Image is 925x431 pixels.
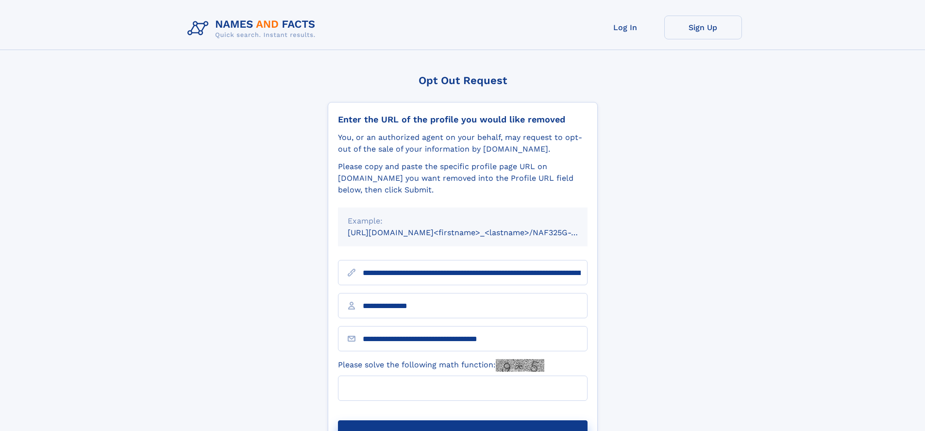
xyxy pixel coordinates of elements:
[338,132,588,155] div: You, or an authorized agent on your behalf, may request to opt-out of the sale of your informatio...
[348,228,606,237] small: [URL][DOMAIN_NAME]<firstname>_<lastname>/NAF325G-xxxxxxxx
[184,16,323,42] img: Logo Names and Facts
[338,359,544,372] label: Please solve the following math function:
[338,161,588,196] div: Please copy and paste the specific profile page URL on [DOMAIN_NAME] you want removed into the Pr...
[328,74,598,86] div: Opt Out Request
[338,114,588,125] div: Enter the URL of the profile you would like removed
[348,215,578,227] div: Example:
[664,16,742,39] a: Sign Up
[587,16,664,39] a: Log In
